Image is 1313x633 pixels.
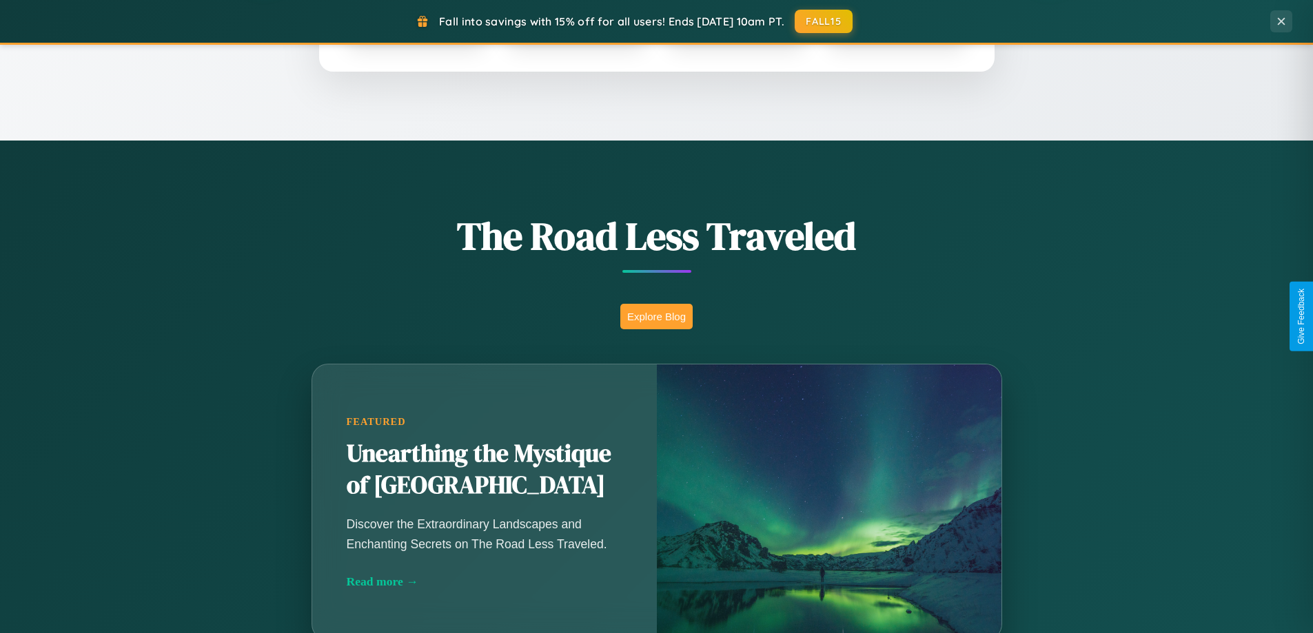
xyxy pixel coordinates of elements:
p: Discover the Extraordinary Landscapes and Enchanting Secrets on The Road Less Traveled. [347,515,622,553]
h2: Unearthing the Mystique of [GEOGRAPHIC_DATA] [347,438,622,501]
span: Fall into savings with 15% off for all users! Ends [DATE] 10am PT. [439,14,784,28]
h1: The Road Less Traveled [243,209,1070,262]
div: Give Feedback [1296,289,1306,344]
div: Read more → [347,574,622,589]
button: Explore Blog [620,304,693,329]
button: FALL15 [795,10,853,33]
div: Featured [347,416,622,428]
